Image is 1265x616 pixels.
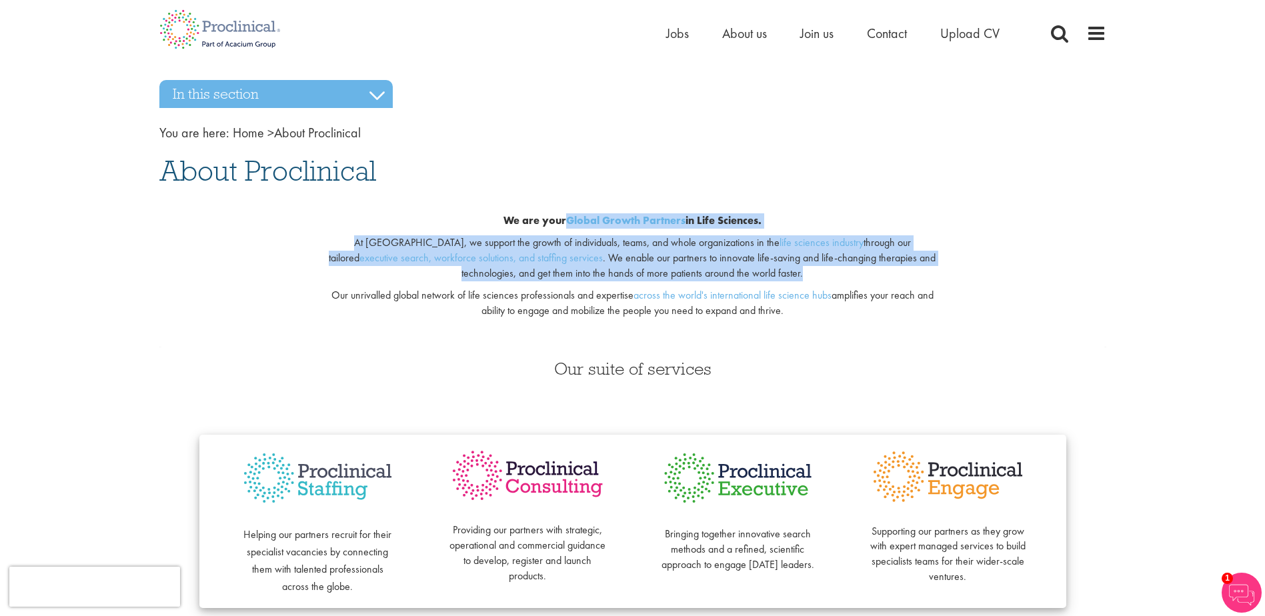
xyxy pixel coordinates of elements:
[660,448,816,508] img: Proclinical Executive
[566,213,686,227] a: Global Growth Partners
[634,288,832,302] a: across the world's international life science hubs
[320,235,945,281] p: At [GEOGRAPHIC_DATA], we support the growth of individuals, teams, and whole organizations in the...
[320,288,945,319] p: Our unrivalled global network of life sciences professionals and expertise amplifies your reach a...
[243,527,391,593] span: Helping our partners recruit for their specialist vacancies by connecting them with talented prof...
[660,511,816,572] p: Bringing together innovative search methods and a refined, scientific approach to engage [DATE] l...
[449,508,606,584] p: Providing our partners with strategic, operational and commercial guidance to develop, register a...
[159,124,229,141] span: You are here:
[159,80,393,108] h3: In this section
[359,251,603,265] a: executive search, workforce solutions, and staffing services
[867,25,907,42] a: Contact
[267,124,274,141] span: >
[9,567,180,607] iframe: reCAPTCHA
[159,360,1106,377] h3: Our suite of services
[449,448,606,503] img: Proclinical Consulting
[233,124,361,141] span: About Proclinical
[800,25,834,42] a: Join us
[233,124,264,141] a: breadcrumb link to Home
[870,448,1026,505] img: Proclinical Engage
[870,509,1026,585] p: Supporting our partners as they grow with expert managed services to build specialists teams for ...
[1222,573,1262,613] img: Chatbot
[940,25,1000,42] a: Upload CV
[666,25,689,42] a: Jobs
[780,235,864,249] a: life sciences industry
[1222,573,1233,584] span: 1
[503,213,762,227] b: We are your in Life Sciences.
[722,25,767,42] a: About us
[239,448,396,509] img: Proclinical Staffing
[159,153,376,189] span: About Proclinical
